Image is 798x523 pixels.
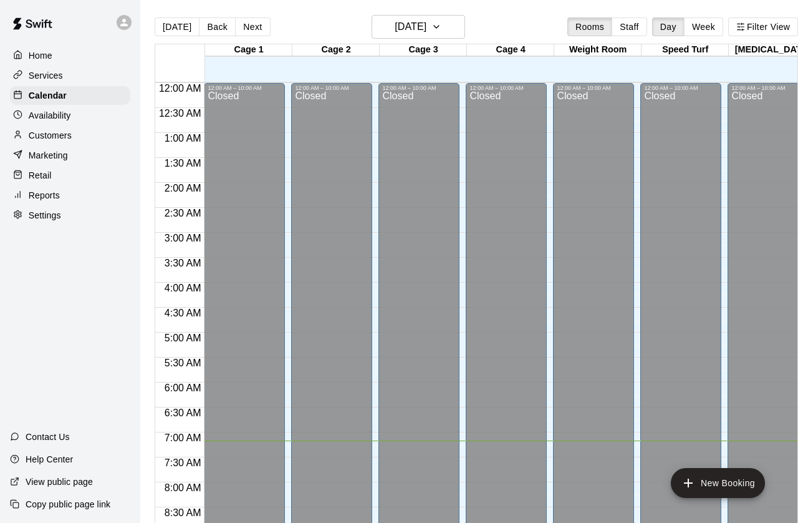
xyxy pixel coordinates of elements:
span: 2:30 AM [161,208,204,218]
a: Retail [10,166,130,185]
span: 7:30 AM [161,457,204,468]
a: Settings [10,206,130,225]
a: Home [10,46,130,65]
a: Calendar [10,86,130,105]
span: 2:00 AM [161,183,204,193]
span: 12:30 AM [156,108,204,119]
div: 12:00 AM – 10:00 AM [382,85,456,91]
h6: [DATE] [395,18,426,36]
span: 6:30 AM [161,408,204,418]
p: Calendar [29,89,67,102]
div: Cage 4 [467,44,554,56]
span: 8:00 AM [161,482,204,493]
span: 5:00 AM [161,333,204,343]
p: Copy public page link [26,498,110,511]
span: 1:30 AM [161,158,204,169]
span: 7:00 AM [161,433,204,443]
p: Home [29,49,52,62]
div: 12:00 AM – 10:00 AM [557,85,630,91]
a: Availability [10,106,130,125]
span: 3:00 AM [161,233,204,243]
button: Staff [612,17,647,36]
span: 1:00 AM [161,133,204,144]
a: Reports [10,186,130,205]
span: 6:00 AM [161,383,204,393]
div: 12:00 AM – 10:00 AM [644,85,718,91]
div: 12:00 AM – 10:00 AM [469,85,543,91]
span: 12:00 AM [156,83,204,94]
span: 8:30 AM [161,507,204,518]
button: [DATE] [372,15,465,39]
div: Cage 1 [205,44,292,56]
div: Weight Room [554,44,642,56]
p: View public page [26,476,93,488]
button: [DATE] [155,17,199,36]
a: Customers [10,126,130,145]
div: 12:00 AM – 10:00 AM [208,85,281,91]
a: Marketing [10,146,130,165]
p: Retail [29,169,52,182]
p: Settings [29,209,61,222]
p: Help Center [26,453,73,466]
span: 4:30 AM [161,308,204,318]
button: Back [199,17,236,36]
span: 5:30 AM [161,358,204,368]
span: 3:30 AM [161,258,204,268]
button: Next [235,17,270,36]
p: Reports [29,189,60,202]
p: Customers [29,129,72,142]
p: Availability [29,109,71,122]
p: Services [29,69,63,82]
span: 4:00 AM [161,283,204,293]
div: Speed Turf [642,44,729,56]
button: Rooms [567,17,612,36]
a: Services [10,66,130,85]
button: Filter View [728,17,798,36]
p: Contact Us [26,431,70,443]
button: Day [652,17,685,36]
button: Week [684,17,723,36]
button: add [671,468,765,498]
p: Marketing [29,149,68,162]
div: Cage 2 [292,44,380,56]
div: Cage 3 [380,44,467,56]
div: 12:00 AM – 10:00 AM [295,85,368,91]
